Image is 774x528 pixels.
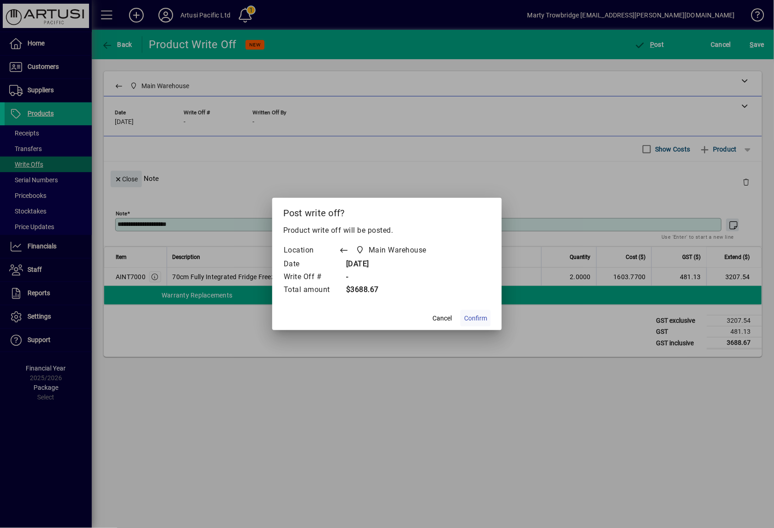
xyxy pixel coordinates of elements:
span: Cancel [432,314,452,323]
td: Total amount [283,284,339,297]
button: Cancel [427,310,457,326]
span: Main Warehouse [353,244,430,257]
td: - [339,271,444,284]
td: $3688.67 [339,284,444,297]
span: Main Warehouse [369,245,426,256]
td: Date [283,258,339,271]
span: Confirm [464,314,487,323]
p: Product write off will be posted. [283,225,491,236]
td: Location [283,243,339,258]
td: [DATE] [339,258,444,271]
h2: Post write off? [272,198,502,225]
button: Confirm [460,310,491,326]
td: Write Off # [283,271,339,284]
